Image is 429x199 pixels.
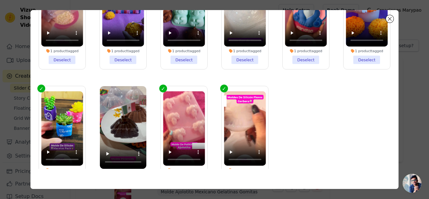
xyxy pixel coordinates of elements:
div: 1 product tagged [163,168,205,172]
div: 1 product tagged [346,49,388,53]
div: 1 product tagged [285,49,327,53]
button: Close modal [386,15,394,23]
div: Chat abierto [403,174,421,193]
div: 1 product tagged [224,49,266,53]
div: 1 product tagged [41,168,83,172]
div: 1 product tagged [224,168,266,172]
div: 1 product tagged [41,49,83,53]
div: 1 product tagged [102,49,144,53]
div: 1 product tagged [163,49,205,53]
